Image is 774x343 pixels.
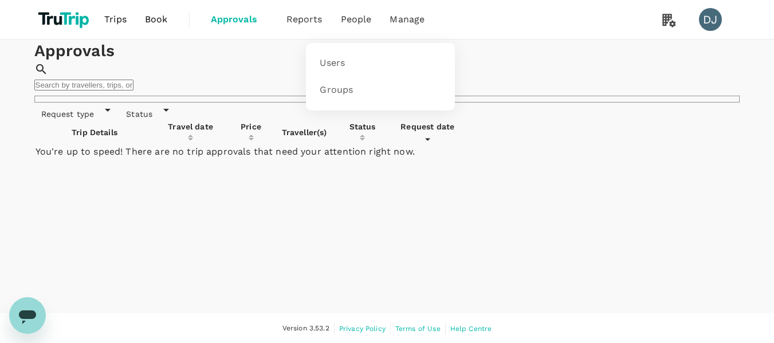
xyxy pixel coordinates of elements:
span: Terms of Use [395,325,441,333]
img: TruTrip logo [34,7,96,32]
span: Request type [34,109,101,119]
div: Request type [34,103,115,120]
p: You're up to speed! There are no trip approvals that need your attention right now. [36,145,463,159]
h1: Approvals [34,40,740,62]
span: Privacy Policy [339,325,386,333]
div: Status [119,103,173,120]
span: Manage [390,13,425,26]
span: Reports [286,13,323,26]
div: Status [334,121,391,132]
div: DJ [699,8,722,31]
div: Price [227,121,275,132]
a: Terms of Use [395,322,441,335]
div: Request date [392,121,463,132]
span: Users [320,57,345,70]
span: Version 3.53.2 [282,323,329,334]
input: Search by travellers, trips, or destination [34,80,133,90]
span: Book [145,13,168,26]
a: Privacy Policy [339,322,386,335]
a: Groups [313,77,448,104]
span: Trips [104,13,127,26]
p: Trip Details [36,127,154,138]
a: Users [313,50,448,77]
div: Travel date [155,121,226,132]
span: Status [119,109,159,119]
iframe: Button to launch messaging window, conversation in progress [9,297,46,334]
p: Traveller(s) [276,127,332,138]
span: Groups [320,84,353,97]
a: Help Centre [450,322,492,335]
span: People [341,13,372,26]
span: Approvals [211,13,268,26]
span: Help Centre [450,325,492,333]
